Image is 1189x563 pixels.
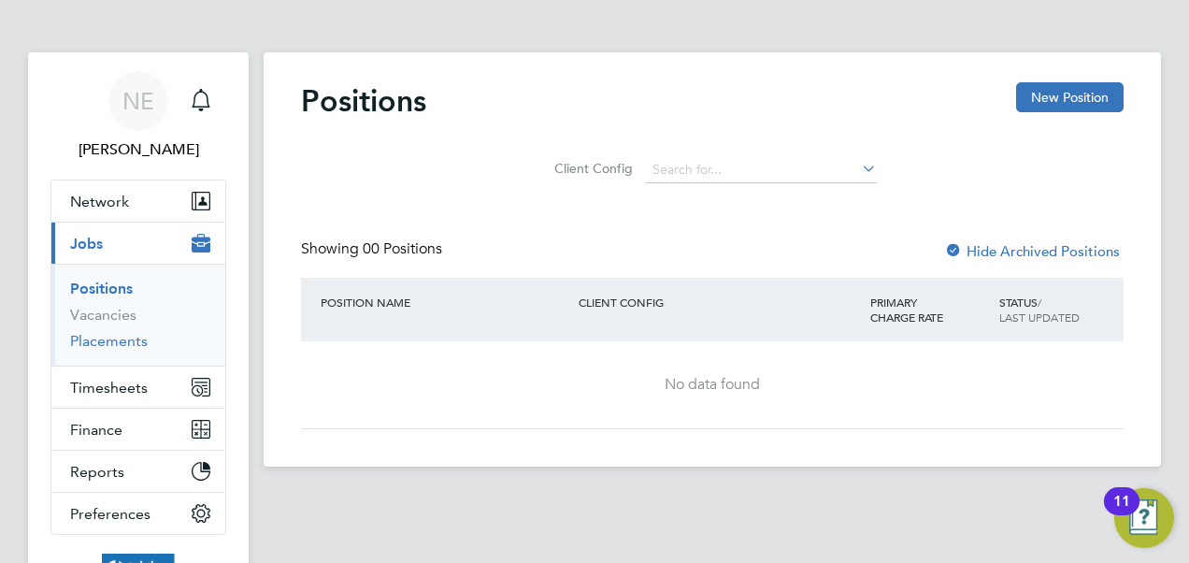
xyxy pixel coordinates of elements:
button: Timesheets [51,367,225,408]
div: No data found [320,375,1105,395]
div: Jobs [51,264,225,366]
button: Reports [51,451,225,492]
label: Client Config [549,160,633,177]
div: CLIENT CONFIG [574,285,865,319]
button: Network [51,180,225,222]
span: Nicholle Elliott [50,138,226,161]
span: Preferences [70,505,150,523]
span: LAST UPDATED [999,310,1080,325]
div: POSITION NAME [316,285,574,319]
button: Preferences [51,493,225,534]
div: PRIMARY CHARGE RATE [866,285,995,334]
a: NE[PERSON_NAME] [50,71,226,161]
label: Hide Archived Positions [944,242,1120,260]
h2: Positions [301,82,426,120]
button: Finance [51,409,225,450]
span: Jobs [70,235,103,253]
div: 11 [1113,501,1130,526]
span: Network [70,193,129,210]
span: Finance [70,421,122,439]
button: Jobs [51,223,225,264]
span: / [1038,295,1041,310]
a: Positions [70,280,133,297]
a: Placements [70,332,148,350]
button: Open Resource Center, 11 new notifications [1114,488,1174,548]
span: NE [122,89,154,113]
span: 00 Positions [363,239,442,258]
input: Search for... [646,157,877,183]
div: Showing [301,239,446,259]
span: Timesheets [70,379,148,397]
button: New Position [1016,82,1124,112]
a: Vacancies [70,306,136,324]
span: Reports [70,463,124,481]
div: STATUS [995,285,1124,334]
